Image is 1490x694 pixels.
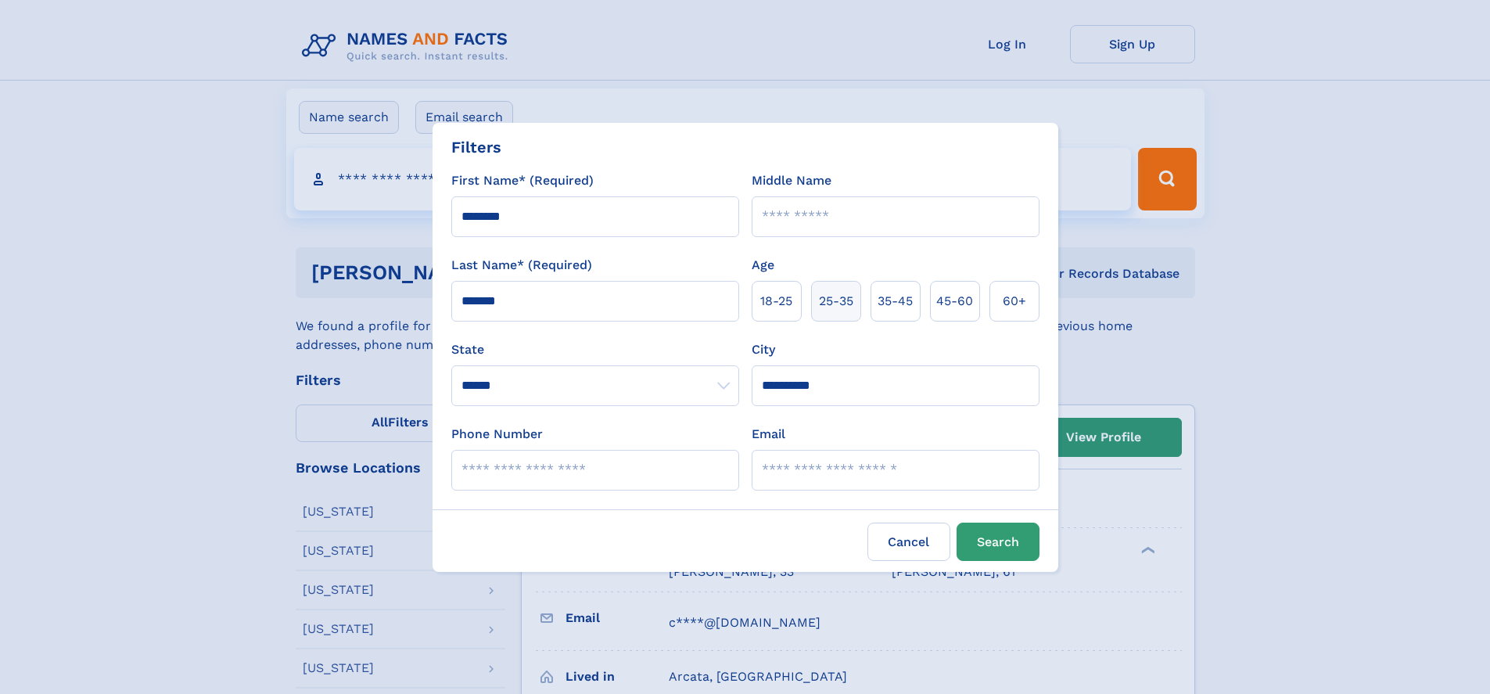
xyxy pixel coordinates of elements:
span: 18‑25 [760,292,792,311]
span: 35‑45 [878,292,913,311]
label: First Name* (Required) [451,171,594,190]
label: State [451,340,739,359]
label: Last Name* (Required) [451,256,592,275]
div: Filters [451,135,501,159]
span: 25‑35 [819,292,853,311]
button: Search [957,523,1039,561]
label: Middle Name [752,171,831,190]
label: Phone Number [451,425,543,444]
span: 60+ [1003,292,1026,311]
label: Email [752,425,785,444]
label: Age [752,256,774,275]
span: 45‑60 [936,292,973,311]
label: Cancel [867,523,950,561]
label: City [752,340,775,359]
